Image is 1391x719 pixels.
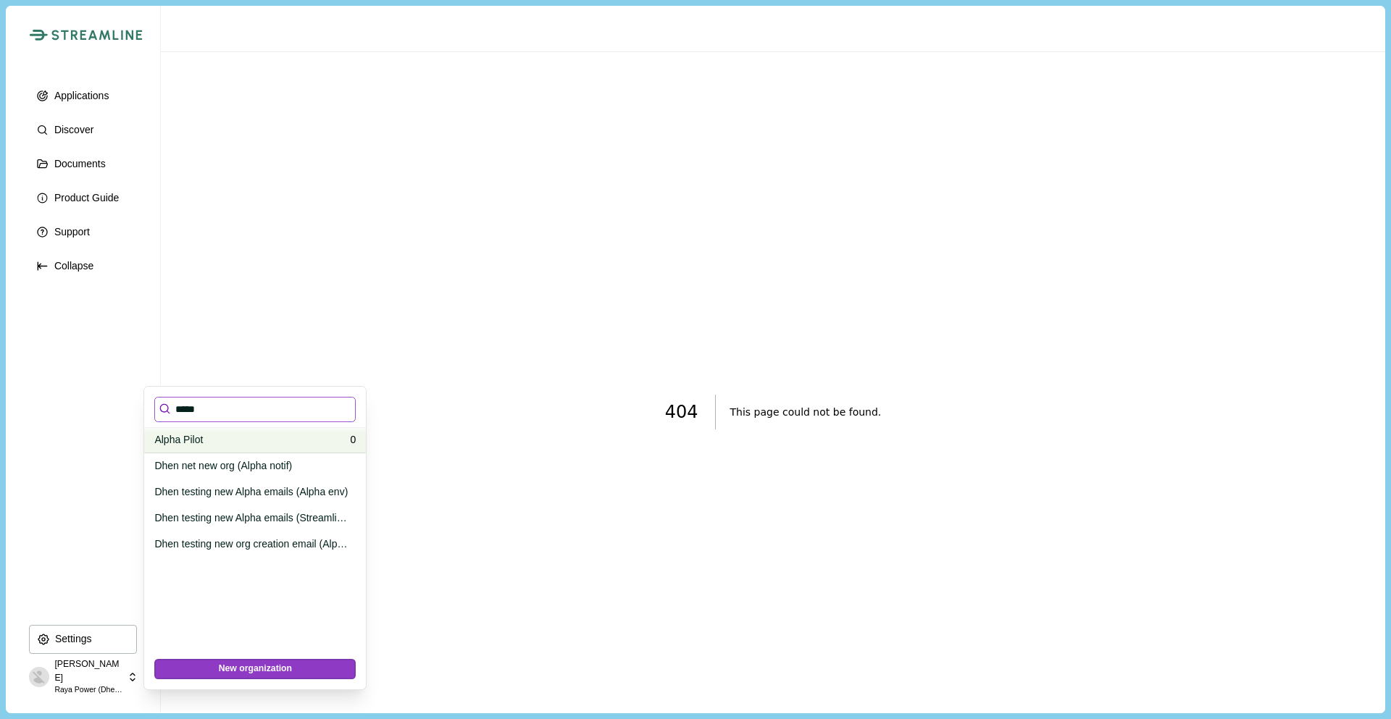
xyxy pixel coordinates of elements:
img: profile picture [29,667,49,687]
p: Discover [49,124,93,136]
h1: 404 [665,395,716,429]
p: Dhen net new org (Alpha notif) [154,458,351,474]
button: Product Guide [29,183,137,212]
p: Support [49,226,90,238]
h2: This page could not be found . [730,402,882,422]
button: Expand [29,251,137,280]
p: Dhen testing new org creation email (Alpha) [154,537,351,552]
p: Documents [49,158,106,170]
button: New organization [154,659,356,679]
p: Raya Power (Dhen's Copy) [54,684,122,696]
p: Product Guide [49,192,120,204]
p: Applications [49,90,109,102]
img: Streamline Climate Logo [51,30,143,41]
p: Dhen testing new Alpha emails (Streamline Template) [154,510,351,526]
div: 0 [144,427,366,453]
button: Support [29,217,137,246]
p: Collapse [49,260,93,272]
a: Settings [29,625,137,659]
button: Settings [29,625,137,654]
a: Streamline Climate LogoStreamline Climate Logo [29,29,137,41]
p: Dhen testing new Alpha emails (Alpha env) [154,484,351,500]
button: Documents [29,149,137,178]
p: [PERSON_NAME] [54,657,122,684]
p: Settings [50,633,92,645]
button: Applications [29,81,137,110]
button: Discover [29,115,137,144]
img: Streamline Climate Logo [29,29,47,41]
p: Alpha Pilot [154,432,345,447]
